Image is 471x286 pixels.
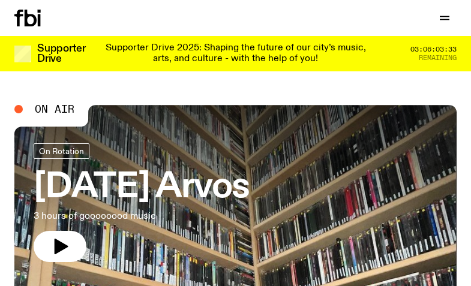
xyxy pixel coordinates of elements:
span: On Rotation [39,146,84,155]
p: Supporter Drive 2025: Shaping the future of our city’s music, arts, and culture - with the help o... [101,43,370,64]
a: On Rotation [34,143,89,159]
span: 03:06:03:33 [410,46,457,53]
p: 3 hours of goooooood music [34,209,250,224]
h3: Supporter Drive [37,44,85,64]
a: [DATE] Arvos3 hours of goooooood music [34,143,250,262]
h3: [DATE] Arvos [34,171,250,204]
span: Remaining [419,55,457,61]
span: On Air [35,104,74,115]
